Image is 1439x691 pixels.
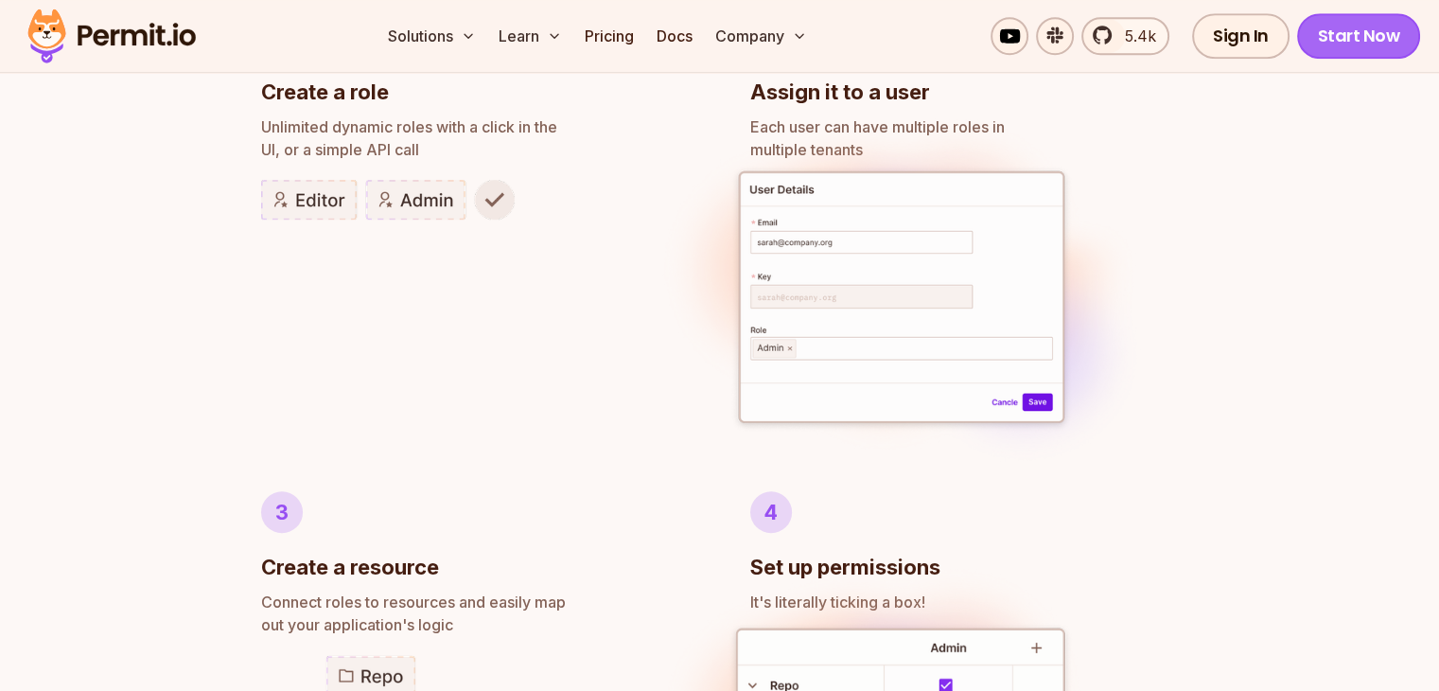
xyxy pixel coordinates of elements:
p: out your application's logic [261,591,690,636]
div: 3 [261,491,303,533]
h3: Set up permissions [750,552,940,583]
h3: Create a role [261,77,389,108]
button: Learn [491,17,570,55]
a: Start Now [1297,13,1421,59]
a: 5.4k [1081,17,1169,55]
a: Pricing [577,17,641,55]
div: 4 [750,491,792,533]
h3: Assign it to a user [750,77,930,108]
span: Unlimited dynamic roles with a click in the [261,115,690,138]
img: Permit logo [19,4,204,68]
a: Docs [649,17,700,55]
span: 5.4k [1114,25,1156,47]
button: Solutions [380,17,483,55]
p: UI, or a simple API call [261,115,690,161]
a: Sign In [1192,13,1290,59]
button: Company [708,17,815,55]
h3: Create a resource [261,552,439,583]
span: Connect roles to resources and easily map [261,591,690,613]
